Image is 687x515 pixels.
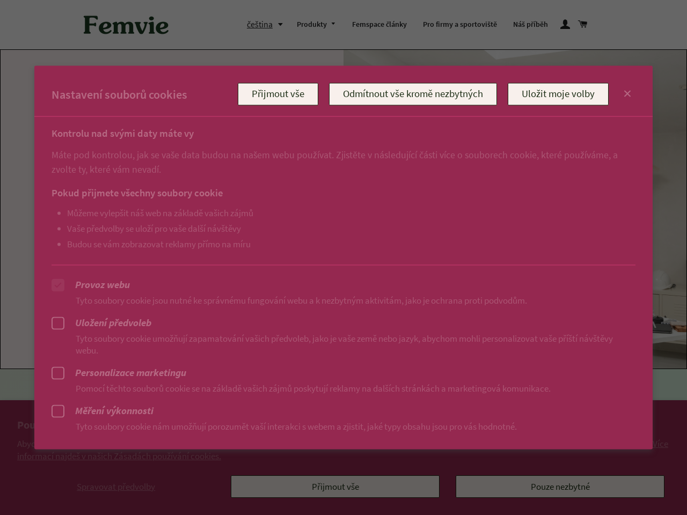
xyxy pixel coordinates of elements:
[52,294,635,306] p: Tyto soubory cookie jsou nutné ke správnému fungování webu a k nezbytným aktivitám, jako je ochra...
[52,148,635,176] p: Máte pod kontrolou, jak se vaše data budou na našem webu používat. Zjistěte v následující části v...
[238,83,318,106] button: Přijmout vše
[52,278,635,291] label: Provoz webu
[52,317,635,329] label: Uložení předvoleb
[508,83,609,106] button: Uložit moje volby
[52,332,635,356] p: Tyto soubory cookie umožňují zapamatování vašich předvoleb, jako je vaše země nebo jazyk, abychom...
[329,83,497,106] button: Odmítnout vše kromě nezbytných
[67,238,614,249] li: Budou se vám zobrazovat reklamy přímo na míru
[52,187,614,199] h3: Pokud přijmete všechny soubory cookie
[52,404,635,417] label: Měření výkonnosti
[52,366,635,379] label: Personalizace marketingu
[67,207,614,218] li: Můžeme vylepšit náš web na základě vašich zájmů
[52,128,635,139] h3: Kontrolu nad svými daty máte vy
[621,87,634,100] button: Close dialog
[52,382,635,394] p: Pomocí těchto souborů cookie se na základě vašich zájmů poskytují reklamy na dalších stránkách a ...
[52,420,635,432] p: Tyto soubory cookie nám umožňují porozumět vaší interakci s webem a zjistit, jaké typy obsahu jso...
[67,223,614,233] li: Vaše předvolby se uloží pro vaše další návštěvy
[52,87,238,101] h2: Nastavení souborů cookies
